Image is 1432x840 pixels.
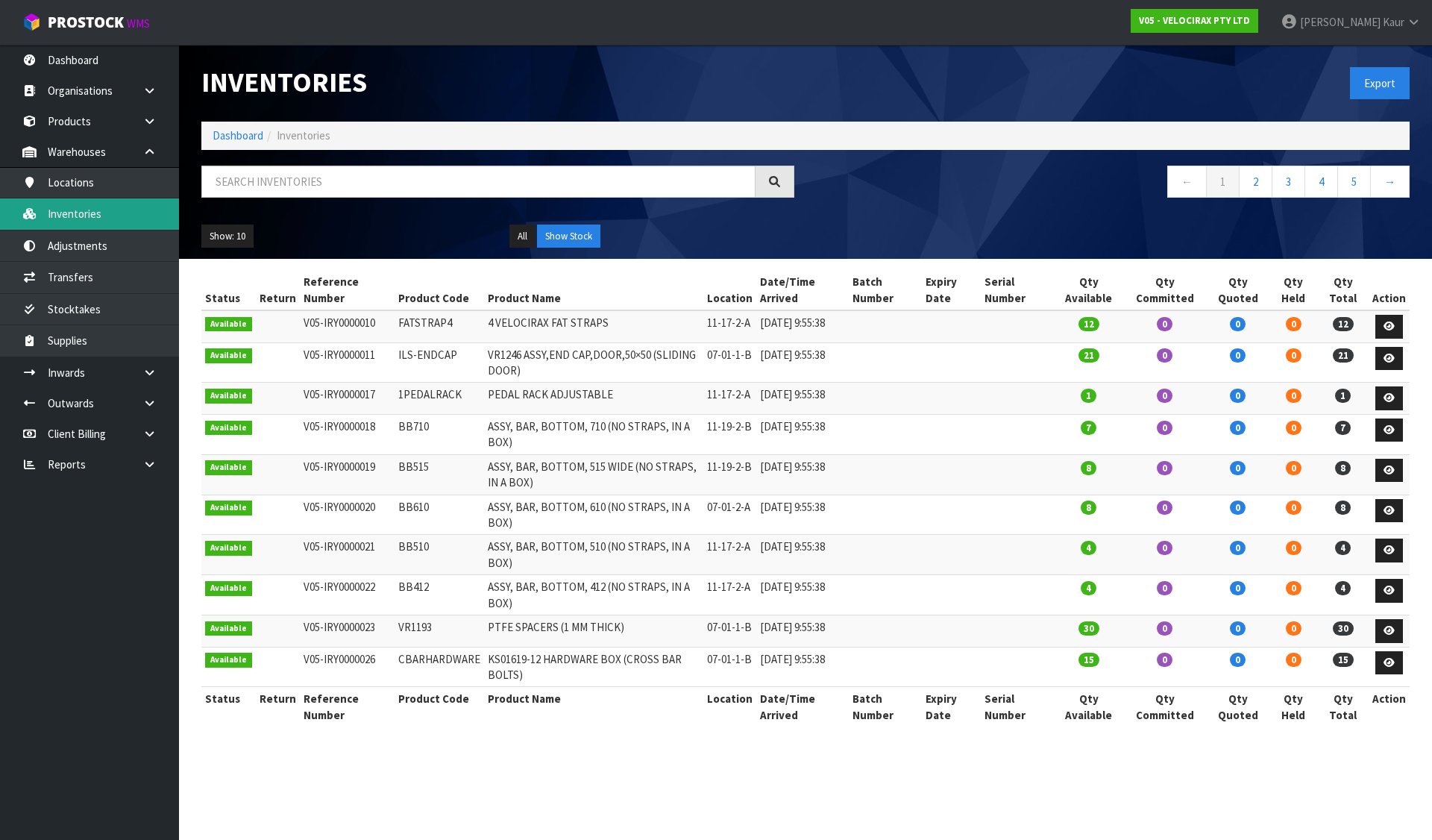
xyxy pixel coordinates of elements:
[1369,687,1410,727] th: Action
[300,383,395,415] td: V05-IRY0000017
[1286,421,1301,435] span: 0
[1230,348,1246,363] span: 0
[1053,270,1124,310] th: Qty Available
[484,454,703,495] td: ASSY, BAR, BOTTOM, 515 WIDE (NO STRAPS, IN A BOX)
[981,687,1053,727] th: Serial Number
[1286,317,1301,331] span: 0
[395,495,484,535] td: BB610
[395,647,484,687] td: CBARHARDWARE
[756,342,849,383] td: [DATE] 9:55:38
[756,310,849,342] td: [DATE] 9:55:38
[22,13,41,31] img: cube-alt.png
[300,615,395,648] td: V05-IRY0000023
[1335,581,1351,595] span: 4
[205,621,252,636] span: Available
[395,342,484,383] td: ILS-ENDCAP
[1230,621,1246,636] span: 0
[756,383,849,415] td: [DATE] 9:55:38
[484,383,703,415] td: PEDAL RACK ADJUSTABLE
[277,128,330,142] span: Inventories
[703,310,756,342] td: 11-17-2-A
[849,270,921,310] th: Batch Number
[201,687,256,727] th: Status
[1206,166,1240,198] a: 1
[395,687,484,727] th: Product Code
[703,383,756,415] td: 11-17-2-A
[484,414,703,454] td: ASSY, BAR, BOTTOM, 710 (NO STRAPS, IN A BOX)
[1370,166,1410,198] a: →
[756,535,849,575] td: [DATE] 9:55:38
[817,166,1410,202] nav: Page navigation
[537,225,600,248] button: Show Stock
[1335,501,1351,515] span: 8
[300,454,395,495] td: V05-IRY0000019
[1286,621,1301,636] span: 0
[1157,581,1172,595] span: 0
[1335,541,1351,555] span: 4
[1081,461,1096,475] span: 8
[1081,581,1096,595] span: 4
[703,495,756,535] td: 07-01-2-A
[1337,166,1371,198] a: 5
[300,535,395,575] td: V05-IRY0000021
[1124,270,1206,310] th: Qty Committed
[205,421,252,436] span: Available
[201,67,794,98] h1: Inventories
[1157,421,1172,435] span: 0
[922,687,982,727] th: Expiry Date
[205,653,252,668] span: Available
[1272,166,1305,198] a: 3
[484,647,703,687] td: KS01619-12 HARDWARE BOX (CROSS BAR BOLTS)
[484,310,703,342] td: 4 VELOCIRAX FAT STRAPS
[395,270,484,310] th: Product Code
[1206,687,1270,727] th: Qty Quoted
[1300,15,1381,29] span: [PERSON_NAME]
[1239,166,1272,198] a: 2
[703,414,756,454] td: 11-19-2-B
[703,647,756,687] td: 07-01-1-B
[1206,270,1270,310] th: Qty Quoted
[484,495,703,535] td: ASSY, BAR, BOTTOM, 610 (NO STRAPS, IN A BOX)
[1081,389,1096,403] span: 1
[922,270,982,310] th: Expiry Date
[1286,541,1301,555] span: 0
[1383,15,1404,29] span: Kaur
[1333,653,1354,667] span: 15
[1157,653,1172,667] span: 0
[205,501,252,515] span: Available
[205,348,252,363] span: Available
[1078,621,1099,636] span: 30
[1078,348,1099,363] span: 21
[300,270,395,310] th: Reference Number
[256,687,300,727] th: Return
[1081,421,1096,435] span: 7
[300,495,395,535] td: V05-IRY0000020
[703,342,756,383] td: 07-01-1-B
[395,383,484,415] td: 1PEDALRACK
[1335,421,1351,435] span: 7
[1286,389,1301,403] span: 0
[201,166,756,198] input: Search inventories
[1157,348,1172,363] span: 0
[205,389,252,404] span: Available
[484,687,703,727] th: Product Name
[395,414,484,454] td: BB710
[756,687,849,727] th: Date/Time Arrived
[1317,270,1369,310] th: Qty Total
[756,414,849,454] td: [DATE] 9:55:38
[1286,461,1301,475] span: 0
[1286,581,1301,595] span: 0
[1230,653,1246,667] span: 0
[201,225,254,248] button: Show: 10
[756,575,849,615] td: [DATE] 9:55:38
[703,687,756,727] th: Location
[703,270,756,310] th: Location
[1230,541,1246,555] span: 0
[1078,653,1099,667] span: 15
[1335,389,1351,403] span: 1
[300,310,395,342] td: V05-IRY0000010
[1157,501,1172,515] span: 0
[756,615,849,648] td: [DATE] 9:55:38
[1333,621,1354,636] span: 30
[981,270,1053,310] th: Serial Number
